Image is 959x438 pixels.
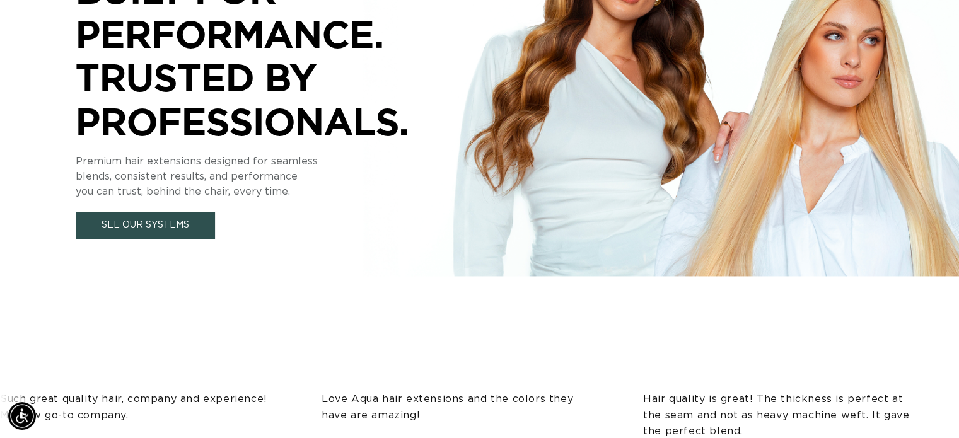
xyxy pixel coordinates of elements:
a: See Our Systems [76,212,215,239]
p: Premium hair extensions designed for seamless blends, consistent results, and performance you can... [76,154,454,199]
iframe: Chat Widget [896,377,959,438]
p: Love Aqua hair extensions and the colors they have are amazing! [305,391,576,424]
div: Accessibility Menu [8,402,36,430]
